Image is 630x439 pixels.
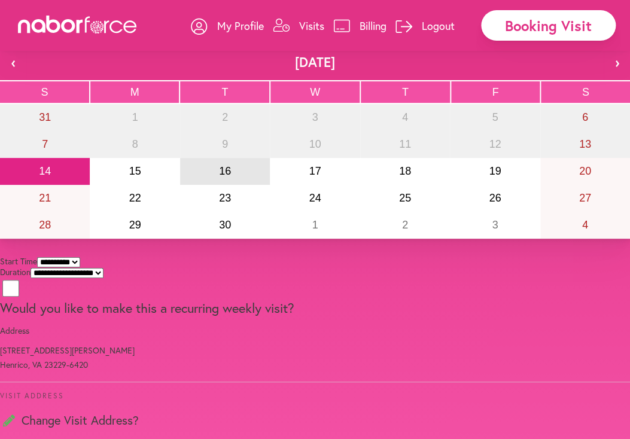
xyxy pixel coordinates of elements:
abbr: September 13, 2025 [579,138,591,150]
button: September 8, 2025 [90,131,179,158]
abbr: September 11, 2025 [399,138,411,150]
button: September 23, 2025 [180,185,270,212]
abbr: September 18, 2025 [399,165,411,177]
a: Logout [395,8,455,44]
button: September 24, 2025 [270,185,360,212]
abbr: September 25, 2025 [399,192,411,204]
button: September 25, 2025 [360,185,450,212]
abbr: September 10, 2025 [309,138,321,150]
abbr: September 4, 2025 [402,111,408,123]
a: Visits [273,8,324,44]
button: September 13, 2025 [540,131,630,158]
button: September 11, 2025 [360,131,450,158]
abbr: October 3, 2025 [492,219,498,231]
abbr: September 6, 2025 [582,111,588,123]
button: September 12, 2025 [450,131,540,158]
div: Booking Visit [481,10,616,41]
button: September 4, 2025 [360,104,450,131]
abbr: September 16, 2025 [219,165,231,177]
abbr: Friday [492,86,498,98]
abbr: September 9, 2025 [222,138,228,150]
button: September 19, 2025 [450,158,540,185]
abbr: Monday [130,86,139,98]
abbr: Wednesday [310,86,320,98]
button: October 1, 2025 [270,212,360,239]
abbr: September 26, 2025 [489,192,501,204]
abbr: September 20, 2025 [579,165,591,177]
button: September 29, 2025 [90,212,179,239]
button: September 18, 2025 [360,158,450,185]
button: September 3, 2025 [270,104,360,131]
p: Visits [299,19,324,33]
abbr: September 12, 2025 [489,138,501,150]
abbr: September 30, 2025 [219,219,231,231]
p: My Profile [217,19,264,33]
abbr: September 21, 2025 [39,192,51,204]
button: September 26, 2025 [450,185,540,212]
abbr: Saturday [582,86,589,98]
button: September 22, 2025 [90,185,179,212]
abbr: September 14, 2025 [39,165,51,177]
abbr: September 15, 2025 [129,165,141,177]
button: October 2, 2025 [360,212,450,239]
p: Logout [422,19,455,33]
abbr: September 3, 2025 [312,111,318,123]
abbr: September 8, 2025 [132,138,138,150]
abbr: September 23, 2025 [219,192,231,204]
abbr: August 31, 2025 [39,111,51,123]
abbr: September 22, 2025 [129,192,141,204]
button: September 9, 2025 [180,131,270,158]
button: September 17, 2025 [270,158,360,185]
button: September 5, 2025 [450,104,540,131]
abbr: September 19, 2025 [489,165,501,177]
button: September 30, 2025 [180,212,270,239]
abbr: September 1, 2025 [132,111,138,123]
button: September 10, 2025 [270,131,360,158]
abbr: September 28, 2025 [39,219,51,231]
abbr: Sunday [41,86,48,98]
button: September 20, 2025 [540,158,630,185]
abbr: September 5, 2025 [492,111,498,123]
button: September 6, 2025 [540,104,630,131]
abbr: September 2, 2025 [222,111,228,123]
abbr: Thursday [402,86,409,98]
button: October 4, 2025 [540,212,630,239]
a: My Profile [191,8,264,44]
abbr: October 4, 2025 [582,219,588,231]
abbr: October 1, 2025 [312,219,318,231]
button: September 15, 2025 [90,158,179,185]
abbr: September 29, 2025 [129,219,141,231]
abbr: September 17, 2025 [309,165,321,177]
a: Billing [333,8,386,44]
button: September 1, 2025 [90,104,179,131]
abbr: October 2, 2025 [402,219,408,231]
button: September 2, 2025 [180,104,270,131]
button: October 3, 2025 [450,212,540,239]
abbr: September 7, 2025 [42,138,48,150]
button: September 27, 2025 [540,185,630,212]
button: September 16, 2025 [180,158,270,185]
abbr: Tuesday [221,86,228,98]
abbr: September 27, 2025 [579,192,591,204]
p: Billing [360,19,386,33]
button: [DATE] [26,44,604,80]
button: › [604,44,630,80]
abbr: September 24, 2025 [309,192,321,204]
